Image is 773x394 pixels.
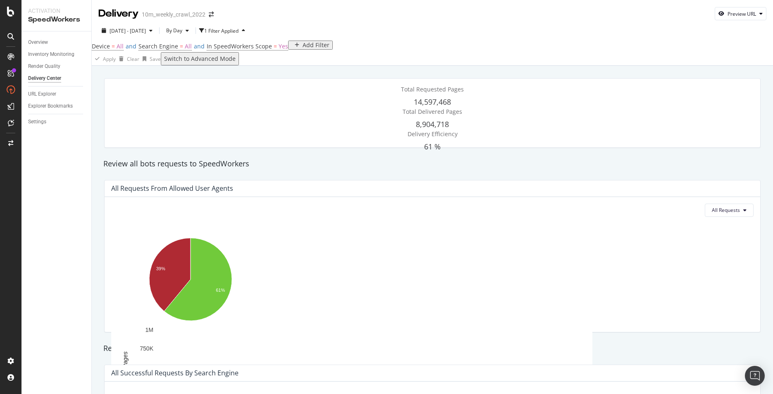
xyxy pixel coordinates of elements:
[416,119,449,129] span: 8,904,718
[424,142,441,151] span: 61 %
[103,55,116,62] div: Apply
[28,15,85,24] div: SpeedWorkers
[142,10,205,19] div: 10m_weekly_crawl_2022
[28,74,61,83] div: Delivery Center
[127,55,139,62] div: Clear
[140,345,153,352] text: 750K
[99,343,766,354] div: Review all pages delivered to search engines
[161,52,239,65] button: Switch to Advanced Mode
[92,52,116,65] button: Apply
[288,41,333,50] button: Add Filter
[414,97,451,107] span: 14,597,468
[139,52,161,65] button: Save
[28,90,86,98] a: URL Explorer
[28,38,86,47] a: Overview
[111,369,239,377] div: All Successful Requests by Search Engine
[163,27,182,34] span: By Day
[303,42,329,48] div: Add Filter
[111,234,270,326] svg: A chart.
[111,184,233,192] div: All Requests from Allowed User Agents
[403,108,462,115] span: Total Delivered Pages
[28,38,48,47] div: Overview
[209,12,214,17] div: arrow-right-arrow-left
[110,27,146,34] span: [DATE] - [DATE]
[408,130,458,138] span: Delivery Efficiency
[140,363,153,370] text: 500K
[28,50,86,59] a: Inventory Monitoring
[150,55,161,62] div: Save
[92,42,110,50] span: Device
[116,52,139,65] button: Clear
[126,42,136,50] span: and
[715,7,766,20] button: Preview URL
[28,7,85,15] div: Activation
[164,55,236,62] div: Switch to Advanced Mode
[122,351,129,382] text: Total Pages
[180,42,183,50] span: =
[207,42,272,50] span: In SpeedWorkers Scope
[138,42,178,50] span: Search Engine
[185,42,192,50] span: All
[28,74,86,83] a: Delivery Center
[745,366,765,386] div: Open Intercom Messenger
[194,42,205,50] span: and
[216,288,225,293] text: 61%
[163,24,192,37] button: By Day
[112,42,115,50] span: =
[279,42,288,50] span: Yes
[728,10,756,17] div: Preview URL
[28,118,86,126] a: Settings
[28,62,86,71] a: Render Quality
[28,118,46,126] div: Settings
[117,42,124,50] span: All
[156,266,165,271] text: 39%
[401,85,464,93] span: Total Requested Pages
[28,90,56,98] div: URL Explorer
[199,24,248,37] button: 1 Filter Applied
[28,62,60,71] div: Render Quality
[28,50,74,59] div: Inventory Monitoring
[274,42,277,50] span: =
[28,102,73,111] div: Explorer Bookmarks
[98,7,138,21] div: Delivery
[99,159,766,169] div: Review all bots requests to SpeedWorkers
[98,24,156,37] button: [DATE] - [DATE]
[204,27,239,34] div: 1 Filter Applied
[146,327,153,333] text: 1M
[705,204,754,217] button: All Requests
[712,207,740,214] span: All Requests
[28,102,86,111] a: Explorer Bookmarks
